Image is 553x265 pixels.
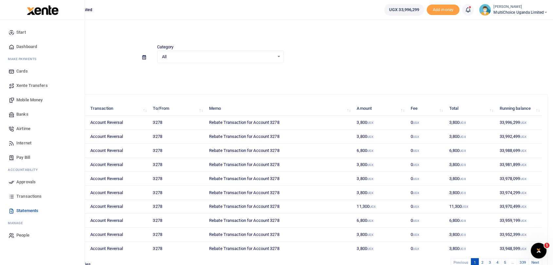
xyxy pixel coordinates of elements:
a: logo-small logo-large logo-large [26,7,59,12]
span: MultiChoice Uganda Limited [493,9,548,15]
td: 3,800 [353,172,407,186]
td: Rebate Transaction for Account 3278 [205,116,353,130]
a: profile-user [PERSON_NAME] MultiChoice Uganda Limited [479,4,548,16]
span: Approvals [16,179,36,185]
a: Statements [5,204,80,218]
td: 3,800 [445,130,496,144]
a: Start [5,25,80,40]
span: anage [11,221,23,225]
td: 3278 [149,172,205,186]
td: 3278 [149,186,205,200]
li: Wallet ballance [382,4,427,16]
td: Rebate Transaction for Account 3278 [205,228,353,242]
td: 0 [407,144,446,158]
small: UGX [413,233,419,237]
td: Account Reversal [87,116,150,130]
small: UGX [520,121,526,124]
small: UGX [459,247,466,251]
span: Start [16,29,26,36]
small: UGX [520,205,526,208]
td: Account Reversal [87,200,150,214]
td: 33,959,199 [496,214,542,228]
td: 6,800 [353,144,407,158]
span: UGX 33,996,299 [389,7,419,13]
td: 3278 [149,228,205,242]
td: Rebate Transaction for Account 3278 [205,242,353,256]
span: Internet [16,140,31,146]
td: 3278 [149,116,205,130]
span: Banks [16,111,28,118]
label: Category [157,44,174,50]
th: Total: activate to sort column ascending [445,102,496,116]
li: Ac [5,165,80,175]
small: UGX [367,191,373,195]
td: 3,800 [353,158,407,172]
td: 3,800 [445,172,496,186]
td: Rebate Transaction for Account 3278 [205,200,353,214]
td: Rebate Transaction for Account 3278 [205,186,353,200]
small: UGX [413,149,419,153]
th: Memo: activate to sort column ascending [205,102,353,116]
a: People [5,228,80,242]
span: ake Payments [11,57,37,61]
a: Pay Bill [5,150,80,165]
small: UGX [367,177,373,181]
small: UGX [367,149,373,153]
td: Account Reversal [87,186,150,200]
span: Xente Transfers [16,82,48,89]
small: UGX [520,177,526,181]
img: profile-user [479,4,491,16]
small: UGX [413,191,419,195]
span: People [16,232,29,239]
span: Statements [16,207,38,214]
td: Account Reversal [87,130,150,144]
small: UGX [459,233,466,237]
td: 3278 [149,214,205,228]
small: UGX [413,205,419,208]
td: 33,974,299 [496,186,542,200]
a: Airtime [5,122,80,136]
td: 3,800 [445,158,496,172]
small: UGX [367,135,373,139]
small: UGX [367,247,373,251]
span: Dashboard [16,43,37,50]
iframe: Intercom live chat [531,243,546,258]
span: Add money [427,5,459,15]
small: UGX [459,191,466,195]
small: UGX [520,135,526,139]
small: UGX [413,219,419,223]
small: UGX [459,177,466,181]
td: 3,800 [445,242,496,256]
td: Account Reversal [87,158,150,172]
td: 3,800 [353,242,407,256]
td: 33,988,699 [496,144,542,158]
span: Cards [16,68,28,75]
td: 33,981,899 [496,158,542,172]
a: Xente Transfers [5,78,80,93]
td: 3,800 [353,130,407,144]
small: UGX [367,121,373,124]
img: logo-large [27,5,59,15]
span: Transactions [16,193,42,200]
small: UGX [462,205,468,208]
td: 11,300 [445,200,496,214]
small: UGX [520,219,526,223]
small: UGX [413,135,419,139]
td: 0 [407,172,446,186]
td: 0 [407,214,446,228]
td: 33,992,499 [496,130,542,144]
li: M [5,54,80,64]
td: 33,996,299 [496,116,542,130]
span: countability [13,167,38,172]
small: UGX [520,247,526,251]
td: Account Reversal [87,214,150,228]
small: UGX [367,233,373,237]
a: Mobile Money [5,93,80,107]
td: 6,800 [353,214,407,228]
a: Internet [5,136,80,150]
a: Dashboard [5,40,80,54]
a: UGX 33,996,299 [384,4,424,16]
td: 0 [407,228,446,242]
td: 6,800 [445,214,496,228]
th: Running balance: activate to sort column ascending [496,102,542,116]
